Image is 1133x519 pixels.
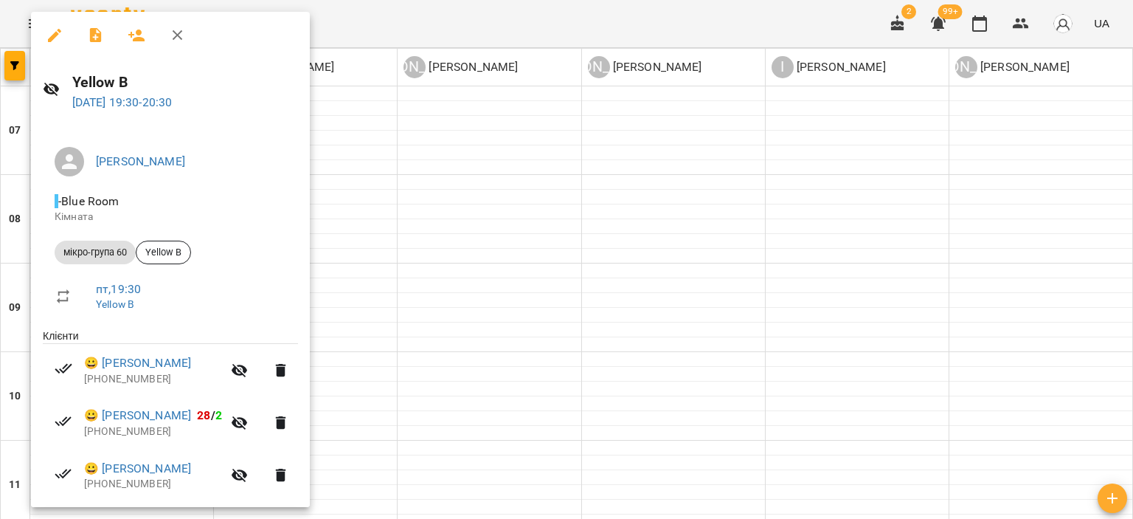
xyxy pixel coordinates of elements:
[215,408,222,422] span: 2
[96,298,134,310] a: Yellow B
[84,460,191,478] a: 😀 [PERSON_NAME]
[84,407,191,425] a: 😀 [PERSON_NAME]
[55,413,72,430] svg: Візит сплачено
[96,282,141,296] a: пт , 19:30
[84,354,191,372] a: 😀 [PERSON_NAME]
[55,246,136,259] span: мікро-група 60
[84,477,222,492] p: [PHONE_NUMBER]
[72,71,299,94] h6: Yellow B
[197,408,222,422] b: /
[136,246,190,259] span: Yellow B
[43,329,298,508] ul: Клієнти
[72,95,173,109] a: [DATE] 19:30-20:30
[55,194,122,208] span: - Blue Room
[197,408,210,422] span: 28
[84,425,222,439] p: [PHONE_NUMBER]
[55,360,72,377] svg: Візит сплачено
[96,154,185,168] a: [PERSON_NAME]
[84,372,222,387] p: [PHONE_NUMBER]
[136,241,191,264] div: Yellow B
[55,465,72,483] svg: Візит сплачено
[55,210,286,224] p: Кімната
